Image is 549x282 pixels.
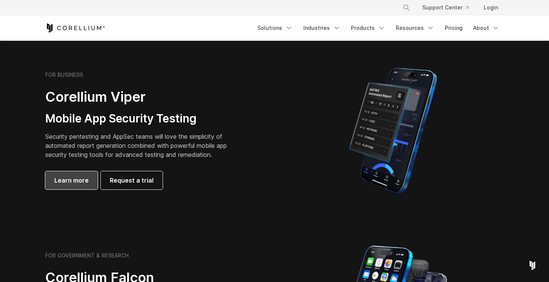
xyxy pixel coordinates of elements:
[523,256,541,274] div: Open Intercom Messenger
[391,21,439,35] a: Resources
[469,21,504,35] a: About
[45,23,105,33] a: Corellium Home
[478,1,504,14] a: Login
[253,21,504,35] div: Navigation Menu
[54,176,89,185] span: Learn more
[394,1,504,14] div: Navigation Menu
[45,132,238,159] p: Security pentesting and AppSec teams will love the simplicity of automated report generation comb...
[299,21,345,35] a: Industries
[400,1,413,14] button: Search
[45,252,129,259] h6: FOR GOVERNMENT & RESEARCH
[440,21,467,35] a: Pricing
[416,1,475,14] a: Support Center
[110,176,154,185] span: Request a trial
[45,71,83,78] h6: FOR BUSINESS
[45,112,238,126] h3: Mobile App Security Testing
[45,88,238,105] h2: Corellium Viper
[45,171,98,189] a: Learn more
[253,21,297,35] a: Solutions
[101,171,163,189] a: Request a trial
[346,21,390,35] a: Products
[336,64,450,197] img: Corellium MATRIX automated report on iPhone showing app vulnerability test results across securit...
